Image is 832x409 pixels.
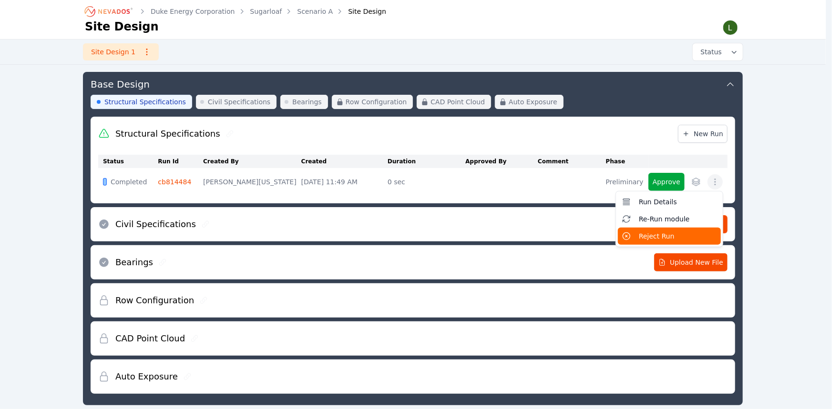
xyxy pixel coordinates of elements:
[639,214,690,224] span: Re-Run module
[618,228,721,245] button: Reject Run
[639,197,677,207] span: Run Details
[639,231,675,241] span: Reject Run
[618,210,721,228] button: Re-Run module
[618,193,721,210] button: Run Details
